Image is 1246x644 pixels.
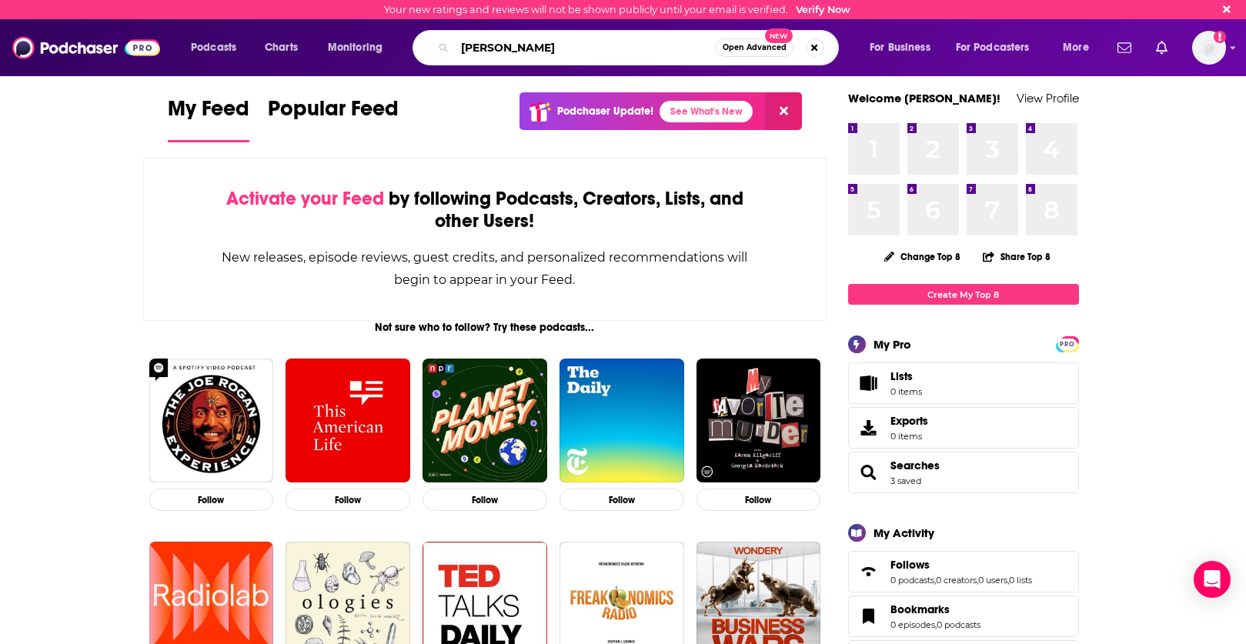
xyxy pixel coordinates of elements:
[890,558,1032,572] a: Follows
[848,362,1079,404] a: Lists
[875,247,970,266] button: Change Top 8
[1192,31,1226,65] img: User Profile
[560,489,684,511] button: Follow
[890,386,922,397] span: 0 items
[890,414,928,428] span: Exports
[859,35,950,60] button: open menu
[149,489,274,511] button: Follow
[890,459,940,472] a: Searches
[1214,31,1226,43] svg: Email not verified
[168,95,249,142] a: My Feed
[870,37,930,58] span: For Business
[934,575,936,586] span: ,
[956,37,1030,58] span: For Podcasters
[853,462,884,483] a: Searches
[268,95,399,131] span: Popular Feed
[890,475,921,486] a: 3 saved
[890,602,980,616] a: Bookmarks
[286,489,410,511] button: Follow
[890,369,922,383] span: Lists
[853,561,884,582] a: Follows
[286,359,410,483] img: This American Life
[1009,575,1032,586] a: 0 lists
[191,37,236,58] span: Podcasts
[560,359,684,483] img: The Daily
[328,37,382,58] span: Monitoring
[853,372,884,394] span: Lists
[423,359,547,483] img: Planet Money
[848,551,1079,592] span: Follows
[890,431,928,442] span: 0 items
[268,95,399,142] a: Popular Feed
[978,575,1007,586] a: 0 users
[977,575,978,586] span: ,
[455,35,716,60] input: Search podcasts, credits, & more...
[423,489,547,511] button: Follow
[765,28,793,43] span: New
[255,35,307,60] a: Charts
[935,619,937,630] span: ,
[890,558,930,572] span: Follows
[848,596,1079,637] span: Bookmarks
[226,187,384,210] span: Activate your Feed
[221,246,750,291] div: New releases, episode reviews, guest credits, and personalized recommendations will begin to appe...
[874,337,911,352] div: My Pro
[149,359,274,483] img: The Joe Rogan Experience
[716,38,793,57] button: Open AdvancedNew
[168,95,249,131] span: My Feed
[1194,561,1231,598] div: Open Intercom Messenger
[890,619,935,630] a: 0 episodes
[946,35,1052,60] button: open menu
[384,4,850,15] div: Your new ratings and reviews will not be shown publicly until your email is verified.
[853,417,884,439] span: Exports
[12,33,160,62] img: Podchaser - Follow, Share and Rate Podcasts
[848,91,1000,105] a: Welcome [PERSON_NAME]!
[937,619,980,630] a: 0 podcasts
[1111,35,1137,61] a: Show notifications dropdown
[180,35,256,60] button: open menu
[221,188,750,232] div: by following Podcasts, Creators, Lists, and other Users!
[890,602,950,616] span: Bookmarks
[723,44,787,52] span: Open Advanced
[317,35,403,60] button: open menu
[1058,338,1077,349] a: PRO
[143,321,827,334] div: Not sure who to follow? Try these podcasts...
[1192,31,1226,65] span: Logged in as KaraSevenLetter
[557,105,653,118] p: Podchaser Update!
[796,4,850,15] a: Verify Now
[1063,37,1089,58] span: More
[848,452,1079,493] span: Searches
[1192,31,1226,65] button: Show profile menu
[853,606,884,627] a: Bookmarks
[848,407,1079,449] a: Exports
[1052,35,1108,60] button: open menu
[660,101,753,122] a: See What's New
[982,242,1051,272] button: Share Top 8
[427,30,853,65] div: Search podcasts, credits, & more...
[890,369,913,383] span: Lists
[696,489,821,511] button: Follow
[874,526,934,540] div: My Activity
[936,575,977,586] a: 0 creators
[265,37,298,58] span: Charts
[1007,575,1009,586] span: ,
[1150,35,1174,61] a: Show notifications dropdown
[890,575,934,586] a: 0 podcasts
[1058,339,1077,350] span: PRO
[1017,91,1079,105] a: View Profile
[848,284,1079,305] a: Create My Top 8
[696,359,821,483] img: My Favorite Murder with Karen Kilgariff and Georgia Hardstark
